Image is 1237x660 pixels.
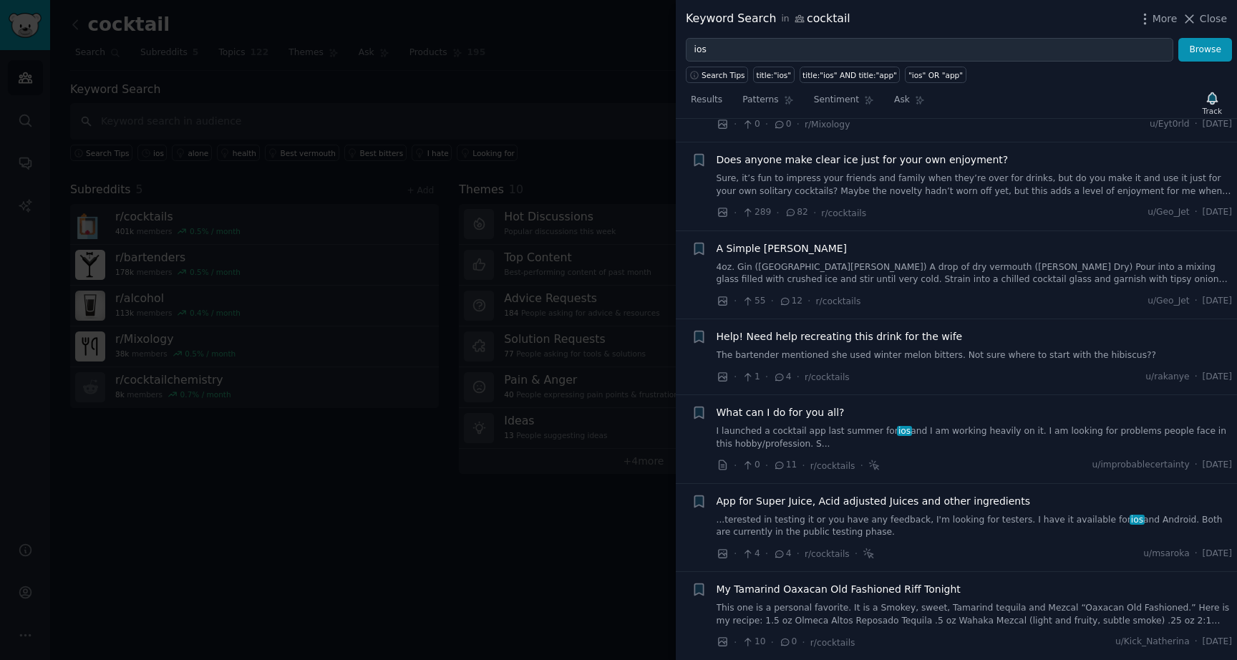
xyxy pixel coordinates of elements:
button: Close [1182,11,1227,26]
div: Keyword Search cocktail [686,10,850,28]
span: 0 [742,118,760,131]
a: App for Super Juice, Acid adjusted Juices and other ingredients [717,494,1031,509]
span: · [776,205,779,220]
span: 4 [773,371,791,384]
span: ios [1130,515,1145,525]
span: u/Kick_Natherina [1115,636,1190,649]
span: ios [897,426,912,436]
div: title:"ios" AND title:"app" [802,70,897,80]
a: 4oz. Gin ([GEOGRAPHIC_DATA][PERSON_NAME]) A drop of dry vermouth ([PERSON_NAME] Dry) Pour into a ... [717,261,1233,286]
a: Sure, it’s fun to impress your friends and family when they’re over for drinks, but do you make i... [717,173,1233,198]
span: u/improbablecertainty [1092,459,1190,472]
span: 4 [773,548,791,560]
a: Results [686,89,727,118]
span: 4 [742,548,760,560]
span: · [797,117,800,132]
span: · [855,546,858,561]
span: · [734,293,737,309]
span: u/msaroka [1143,548,1189,560]
span: · [734,635,737,650]
span: r/cocktails [805,372,850,382]
span: · [765,546,768,561]
span: r/cocktails [821,208,866,218]
a: This one is a personal favorite. It is a Smokey, sweet, Tamarind tequila and Mezcal “Oaxacan Old ... [717,602,1233,627]
span: r/cocktails [805,549,850,559]
a: title:"ios" [753,67,795,83]
span: r/cocktails [810,461,855,471]
span: Patterns [742,94,778,107]
a: Patterns [737,89,798,118]
span: [DATE] [1203,636,1232,649]
span: u/rakanye [1145,371,1189,384]
span: 10 [742,636,765,649]
span: [DATE] [1203,206,1232,219]
span: Ask [894,94,910,107]
span: · [765,369,768,384]
span: 0 [779,636,797,649]
span: 0 [742,459,760,472]
a: The bartender mentioned she used winter melon bitters. Not sure where to start with the hibiscus?? [717,349,1233,362]
span: [DATE] [1203,548,1232,560]
span: · [1195,118,1198,131]
span: · [1195,371,1198,384]
span: · [1195,636,1198,649]
span: · [1195,548,1198,560]
a: Ask [889,89,930,118]
span: · [771,635,774,650]
span: u/Geo_Jet [1148,295,1190,308]
span: · [771,293,774,309]
span: 11 [773,459,797,472]
span: · [1195,206,1198,219]
span: · [765,458,768,473]
span: in [781,13,789,26]
span: · [734,458,737,473]
span: · [765,117,768,132]
a: I launched a cocktail app last summer foriosand I am working heavily on it. I am looking for prob... [717,425,1233,450]
span: u/Geo_Jet [1148,206,1190,219]
a: "ios" OR "app" [905,67,966,83]
span: · [797,546,800,561]
span: r/cocktails [810,638,855,648]
span: [DATE] [1203,295,1232,308]
a: What can I do for you all? [717,405,845,420]
span: r/Mixology [805,120,850,130]
span: More [1153,11,1178,26]
div: "ios" OR "app" [908,70,963,80]
span: 0 [773,118,791,131]
span: · [734,205,737,220]
span: · [807,293,810,309]
span: · [802,635,805,650]
span: · [734,369,737,384]
span: · [860,458,863,473]
span: 1 [742,371,760,384]
span: · [734,546,737,561]
span: Sentiment [814,94,859,107]
a: title:"ios" AND title:"app" [800,67,901,83]
button: More [1137,11,1178,26]
button: Browse [1178,38,1232,62]
a: Help! Need help recreating this drink for the wife [717,329,963,344]
span: · [802,458,805,473]
a: A Simple [PERSON_NAME] [717,241,848,256]
span: [DATE] [1203,371,1232,384]
a: Does anyone make clear ice just for your own enjoyment? [717,152,1009,168]
button: Track [1198,88,1227,118]
span: Close [1200,11,1227,26]
a: ...terested in testing it or you have any feedback, I'm looking for testers. I have it available ... [717,514,1233,539]
span: · [1195,459,1198,472]
div: title:"ios" [757,70,792,80]
div: Track [1203,106,1222,116]
span: 55 [742,295,765,308]
span: 82 [785,206,808,219]
span: Search Tips [702,70,745,80]
span: · [734,117,737,132]
a: My Tamarind Oaxacan Old Fashioned Riff Tonight [717,582,961,597]
span: 289 [742,206,771,219]
span: Results [691,94,722,107]
span: r/cocktails [816,296,861,306]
